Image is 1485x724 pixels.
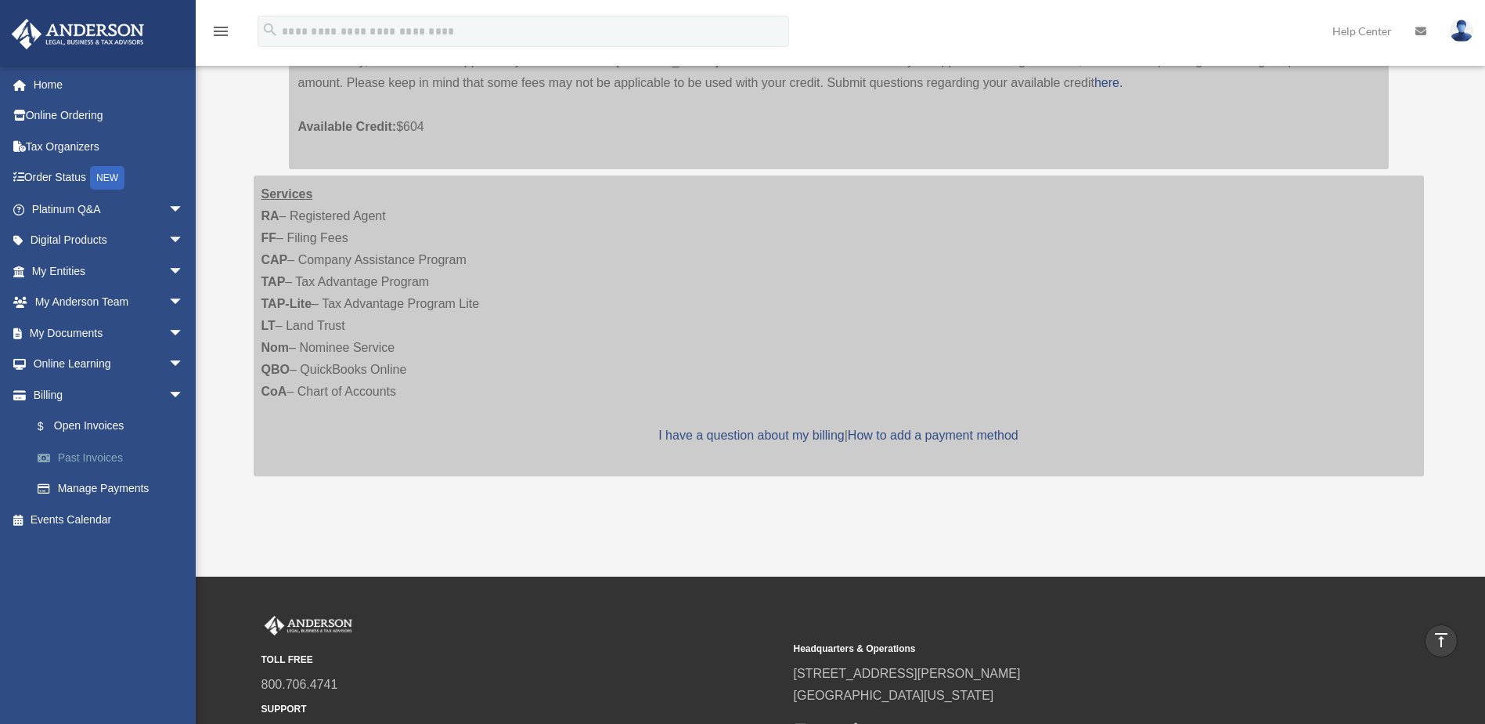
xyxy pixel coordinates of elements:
a: Online Learningarrow_drop_down [11,349,207,380]
strong: CAP [261,253,288,266]
a: My Anderson Teamarrow_drop_down [11,287,207,318]
a: My Entitiesarrow_drop_down [11,255,207,287]
a: My Documentsarrow_drop_down [11,317,207,349]
a: menu [211,27,230,41]
strong: LT [261,319,276,332]
div: If necessary, a credit can be applied to your account with [PERSON_NAME] Business Advisors. The c... [289,41,1389,169]
span: $ [46,417,54,436]
i: search [261,21,279,38]
a: [GEOGRAPHIC_DATA][US_STATE] [794,689,994,702]
a: Online Ordering [11,100,207,132]
small: TOLL FREE [261,652,783,668]
i: menu [211,22,230,41]
p: $604 [298,94,1379,138]
a: Manage Payments [22,473,207,505]
span: arrow_drop_down [168,225,200,257]
span: arrow_drop_down [168,317,200,349]
img: Anderson Advisors Platinum Portal [261,616,355,636]
a: here. [1094,76,1123,89]
a: Events Calendar [11,504,207,535]
strong: TAP-Lite [261,297,312,310]
img: User Pic [1450,20,1473,42]
small: SUPPORT [261,701,783,718]
span: arrow_drop_down [168,379,200,411]
a: Billingarrow_drop_down [11,379,207,411]
strong: CoA [261,385,287,398]
strong: TAP [261,275,286,288]
a: I have a question about my billing [658,429,844,442]
a: Digital Productsarrow_drop_down [11,225,207,256]
a: Platinum Q&Aarrow_drop_down [11,194,207,225]
a: Tax Organizers [11,131,207,162]
small: Headquarters & Operations [794,641,1315,657]
a: How to add a payment method [848,429,1018,442]
a: Order StatusNEW [11,162,207,194]
a: vertical_align_top [1425,624,1458,657]
strong: Services [261,187,313,201]
span: Available Credit: [298,120,397,133]
strong: Nom [261,341,290,354]
div: NEW [90,166,124,190]
p: | [261,425,1416,447]
span: arrow_drop_down [168,194,200,226]
a: 800.706.4741 [261,678,338,691]
a: Past Invoices [22,442,207,473]
span: arrow_drop_down [168,287,200,319]
i: vertical_align_top [1432,631,1451,650]
img: Anderson Advisors Platinum Portal [7,19,149,49]
strong: FF [261,231,277,244]
a: Home [11,69,207,100]
div: – Registered Agent – Filing Fees – Company Assistance Program – Tax Advantage Program – Tax Advan... [254,176,1424,476]
a: [STREET_ADDRESS][PERSON_NAME] [794,667,1021,680]
strong: RA [261,209,279,223]
span: arrow_drop_down [168,349,200,381]
strong: QBO [261,363,290,376]
span: arrow_drop_down [168,255,200,288]
a: $Open Invoices [22,411,200,443]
